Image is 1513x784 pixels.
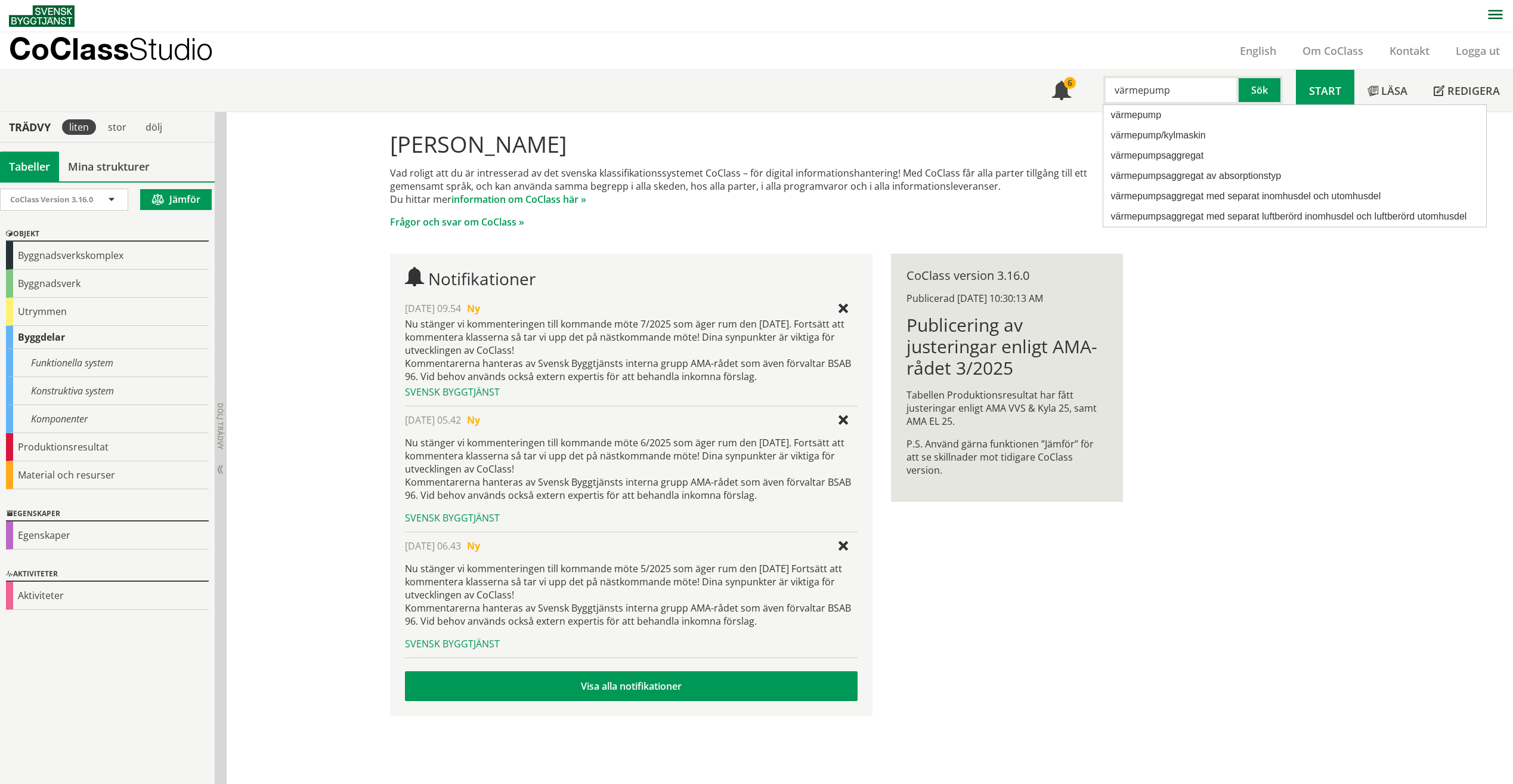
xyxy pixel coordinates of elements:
h1: [PERSON_NAME] [390,131,1123,157]
div: värmepump/kylmaskin [1107,127,1477,144]
a: Frågor och svar om CoClass » [390,215,524,229]
div: Utrymmen [6,298,209,326]
a: Visa alla notifikationer [405,671,858,701]
div: Byggnadsverk [6,270,209,298]
a: English [1227,44,1289,58]
div: 6 [1064,77,1076,89]
a: Mina strukturer [59,152,159,181]
a: Logga ut [1443,44,1513,58]
a: Kontakt [1376,44,1443,58]
a: Läsa [1354,70,1421,112]
span: Läsa [1381,84,1407,98]
span: [DATE] 09.54 [405,302,461,315]
span: [DATE] 06.43 [405,539,461,552]
div: Aktiviteter [6,582,209,610]
span: Notifikationer [1052,82,1071,101]
div: Egenskaper [6,521,209,550]
span: Ny [467,413,480,427]
div: värmepumpsaggregat [1107,147,1477,164]
button: Jämför [140,189,212,210]
img: Svensk Byggtjänst [9,5,75,27]
p: CoClass [9,42,213,55]
div: liten [62,119,96,135]
button: Sök [1239,76,1283,104]
div: Produktionsresultat [6,433,209,461]
div: värmepumpsaggregat av absorptionstyp [1107,168,1477,184]
p: Vad roligt att du är intresserad av det svenska klassifikationssystemet CoClass – för digital inf... [390,166,1123,206]
a: Redigera [1421,70,1513,112]
div: dölj [138,119,169,135]
div: Svensk Byggtjänst [405,637,858,650]
p: Nu stänger vi kommenteringen till kommande möte 5/2025 som äger rum den [DATE] Fortsätt att komme... [405,562,858,628]
div: Egenskaper [6,507,209,521]
div: Byggnadsverkskomplex [6,242,209,270]
p: Tabellen Produktionsresultat har fått justeringar enligt AMA VVS & Kyla 25, samt AMA EL 25. [906,388,1107,428]
div: värmepumpsaggregat med separat luftberörd inomhusdel och luftberörd utomhusdel [1107,208,1477,225]
a: Om CoClass [1289,44,1376,58]
div: Svensk Byggtjänst [405,385,858,399]
div: Komponenter [6,405,209,433]
span: [DATE] 05.42 [405,413,461,427]
a: Start [1296,70,1354,112]
div: Trädvy [2,121,57,134]
div: Svensk Byggtjänst [405,511,858,524]
p: P.S. Använd gärna funktionen ”Jämför” för att se skillnader mot tidigare CoClass version. [906,437,1107,477]
div: värmepump [1107,107,1477,124]
div: Material och resurser [6,461,209,489]
span: Notifikationer [428,267,536,290]
div: Funktionella system [6,349,209,377]
div: Byggdelar [6,326,209,349]
div: stor [101,119,134,135]
span: Ny [467,302,480,315]
div: CoClass version 3.16.0 [906,269,1107,282]
div: värmepumpsaggregat med separat inomhusdel och utomhusdel [1107,188,1477,205]
div: Nu stänger vi kommenteringen till kommande möte 7/2025 som äger rum den [DATE]. Fortsätt att komm... [405,317,858,383]
span: Dölj trädvy [215,403,225,449]
p: Nu stänger vi kommenteringen till kommande möte 6/2025 som äger rum den [DATE]. Fortsätt att komm... [405,436,858,502]
div: Aktiviteter [6,567,209,582]
a: CoClassStudio [9,32,239,69]
input: Sök [1103,76,1239,104]
div: Konstruktiva system [6,377,209,405]
div: Publicerad [DATE] 10:30:13 AM [906,292,1107,305]
span: CoClass Version 3.16.0 [10,194,93,205]
span: Start [1309,84,1341,98]
span: Studio [129,31,213,66]
span: Ny [467,539,480,552]
a: information om CoClass här » [451,193,586,206]
a: 6 [1039,70,1084,112]
span: Redigera [1447,84,1500,98]
div: Objekt [6,227,209,242]
h1: Publicering av justeringar enligt AMA-rådet 3/2025 [906,314,1107,379]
